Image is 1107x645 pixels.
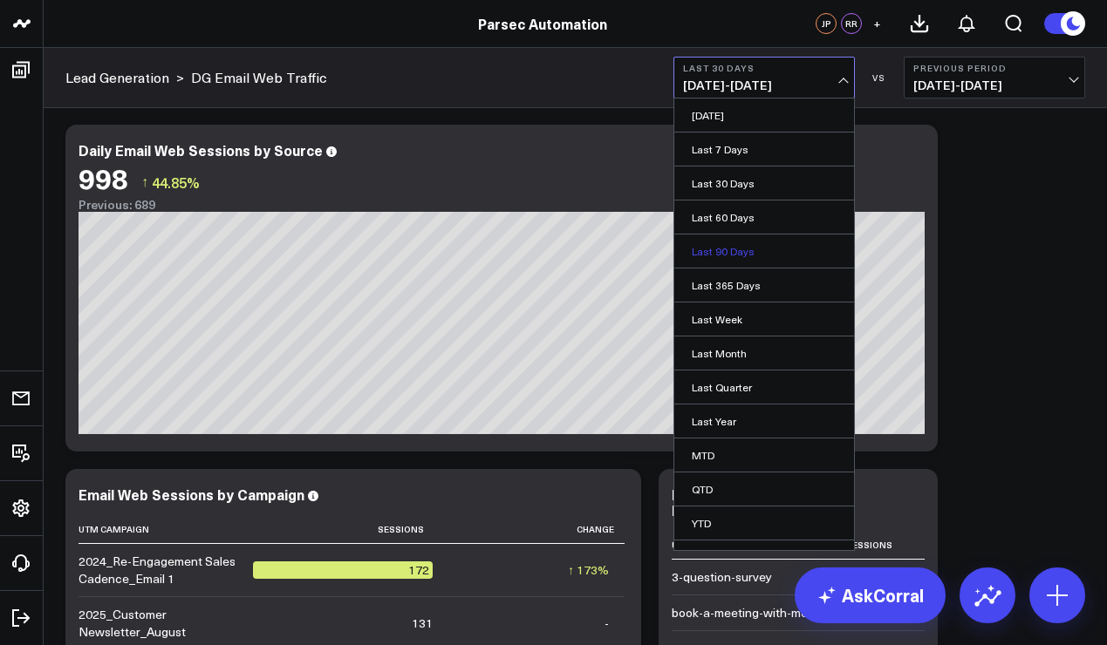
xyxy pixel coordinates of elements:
[674,404,854,438] a: Last Year
[65,68,184,87] div: >
[841,13,862,34] div: RR
[913,78,1076,92] span: [DATE] - [DATE]
[674,540,854,574] a: Custom Dates
[683,78,845,92] span: [DATE] - [DATE]
[672,568,772,586] div: 3-question-survey
[913,63,1076,73] b: Previous Period
[191,68,327,87] a: DG Email Web Traffic
[674,166,854,200] a: Last 30 Days
[674,268,854,302] a: Last 365 Days
[79,162,128,193] div: 998
[674,370,854,404] a: Last Quarter
[674,438,854,472] a: MTD
[568,561,609,579] div: ↑ 173%
[672,485,807,519] div: Email Web Sessions by CTA
[79,485,304,504] div: Email Web Sessions by Campaign
[674,506,854,540] a: YTD
[412,614,433,632] div: 131
[673,57,855,98] button: Last 30 Days[DATE]-[DATE]
[79,553,237,587] div: 2024_Re-Engagement Sales Cadence_Email 1
[141,171,148,193] span: ↑
[674,98,854,132] a: [DATE]
[152,173,200,192] span: 44.85%
[672,531,846,560] th: Utm Content
[605,614,609,632] div: -
[816,13,837,34] div: JP
[866,13,887,34] button: +
[674,472,854,506] a: QTD
[65,68,169,87] a: Lead Generation
[864,72,895,83] div: VS
[683,63,845,73] b: Last 30 Days
[846,531,917,560] th: Sessions
[674,234,854,268] a: Last 90 Days
[79,198,925,212] div: Previous: 689
[478,14,607,33] a: Parsec Automation
[904,57,1085,98] button: Previous Period[DATE]-[DATE]
[253,561,433,579] div: 172
[253,515,448,544] th: Sessions
[674,200,854,234] a: Last 60 Days
[79,606,237,641] div: 2025_Customer Newsletter_August
[917,531,974,560] th: Change
[672,604,808,621] div: book-a-meeting-with-me
[79,515,253,544] th: Utm Campaign
[674,132,854,166] a: Last 7 Days
[79,140,323,160] div: Daily Email Web Sessions by Source
[674,302,854,336] a: Last Week
[448,515,625,544] th: Change
[795,567,946,623] a: AskCorral
[873,17,881,30] span: +
[674,336,854,370] a: Last Month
